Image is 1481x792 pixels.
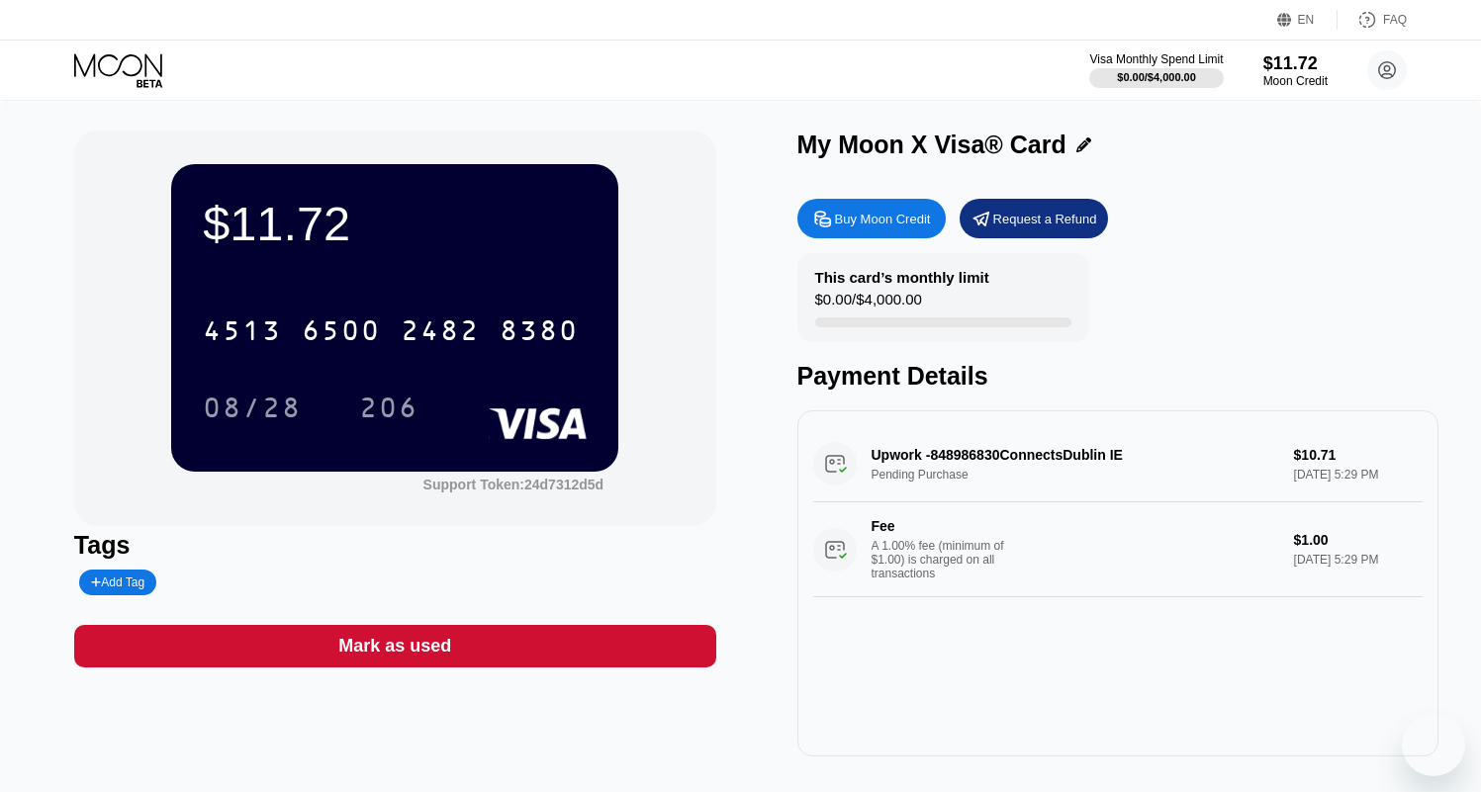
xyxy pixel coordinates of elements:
div: Add Tag [79,570,156,595]
div: My Moon X Visa® Card [797,131,1066,159]
div: $11.72Moon Credit [1263,53,1328,88]
div: 206 [359,395,418,426]
div: 4513 [203,317,282,349]
div: Visa Monthly Spend Limit$0.00/$4,000.00 [1089,52,1223,88]
div: Request a Refund [993,211,1097,227]
div: A 1.00% fee (minimum of $1.00) is charged on all transactions [872,539,1020,580]
div: [DATE] 5:29 PM [1294,553,1424,567]
div: $0.00 / $4,000.00 [1117,71,1196,83]
div: $1.00 [1294,532,1424,548]
div: 8380 [500,317,579,349]
div: 08/28 [203,395,302,426]
div: FAQ [1383,13,1407,27]
div: Moon Credit [1263,74,1328,88]
div: 6500 [302,317,381,349]
div: 206 [344,383,433,432]
div: Support Token:24d7312d5d [423,477,604,492]
div: This card’s monthly limit [815,269,989,286]
div: Payment Details [797,362,1439,391]
div: Fee [872,518,1010,534]
div: $11.72 [1263,53,1328,74]
div: Buy Moon Credit [835,211,931,227]
iframe: Button to launch messaging window [1402,713,1465,776]
div: EN [1277,10,1338,30]
div: Tags [74,531,716,560]
div: Mark as used [338,635,451,658]
div: Support Token: 24d7312d5d [423,477,604,492]
div: Request a Refund [960,199,1108,238]
div: FAQ [1338,10,1407,30]
div: Buy Moon Credit [797,199,946,238]
div: EN [1298,13,1315,27]
div: FeeA 1.00% fee (minimum of $1.00) is charged on all transactions$1.00[DATE] 5:29 PM [813,502,1424,597]
div: $11.72 [203,196,587,251]
div: 4513650024828380 [191,306,591,355]
div: 2482 [401,317,480,349]
div: Add Tag [91,575,144,589]
div: Mark as used [74,625,716,667]
div: Visa Monthly Spend Limit [1089,52,1223,66]
div: 08/28 [188,383,317,432]
div: $0.00 / $4,000.00 [815,291,922,317]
